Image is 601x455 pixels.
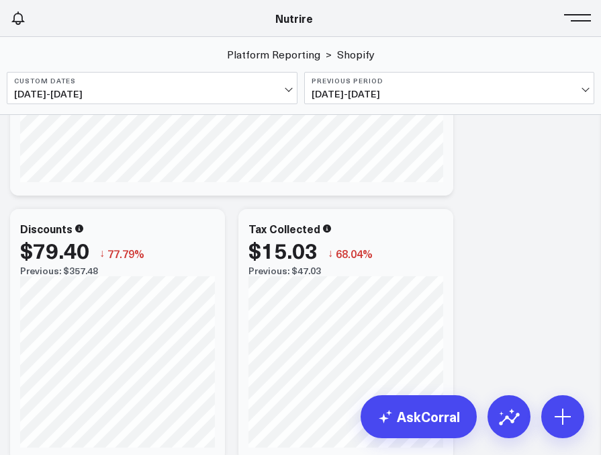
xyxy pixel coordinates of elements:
[20,238,89,262] div: $79.40
[227,47,332,62] div: >
[14,89,290,99] span: [DATE] - [DATE]
[337,47,375,62] a: Shopify
[361,395,477,438] a: AskCorral
[20,265,215,276] div: Previous: $357.48
[328,245,333,262] span: ↓
[248,238,318,262] div: $15.03
[107,246,144,261] span: 77.79%
[99,245,105,262] span: ↓
[248,265,443,276] div: Previous: $47.03
[275,11,313,26] a: Nutrire
[20,221,73,236] div: Discounts
[14,77,290,85] b: Custom Dates
[248,221,320,236] div: Tax Collected
[227,47,320,62] a: Platform Reporting
[7,72,297,104] button: Custom Dates[DATE]-[DATE]
[312,77,588,85] b: Previous Period
[304,72,595,104] button: Previous Period[DATE]-[DATE]
[336,246,373,261] span: 68.04%
[312,89,588,99] span: [DATE] - [DATE]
